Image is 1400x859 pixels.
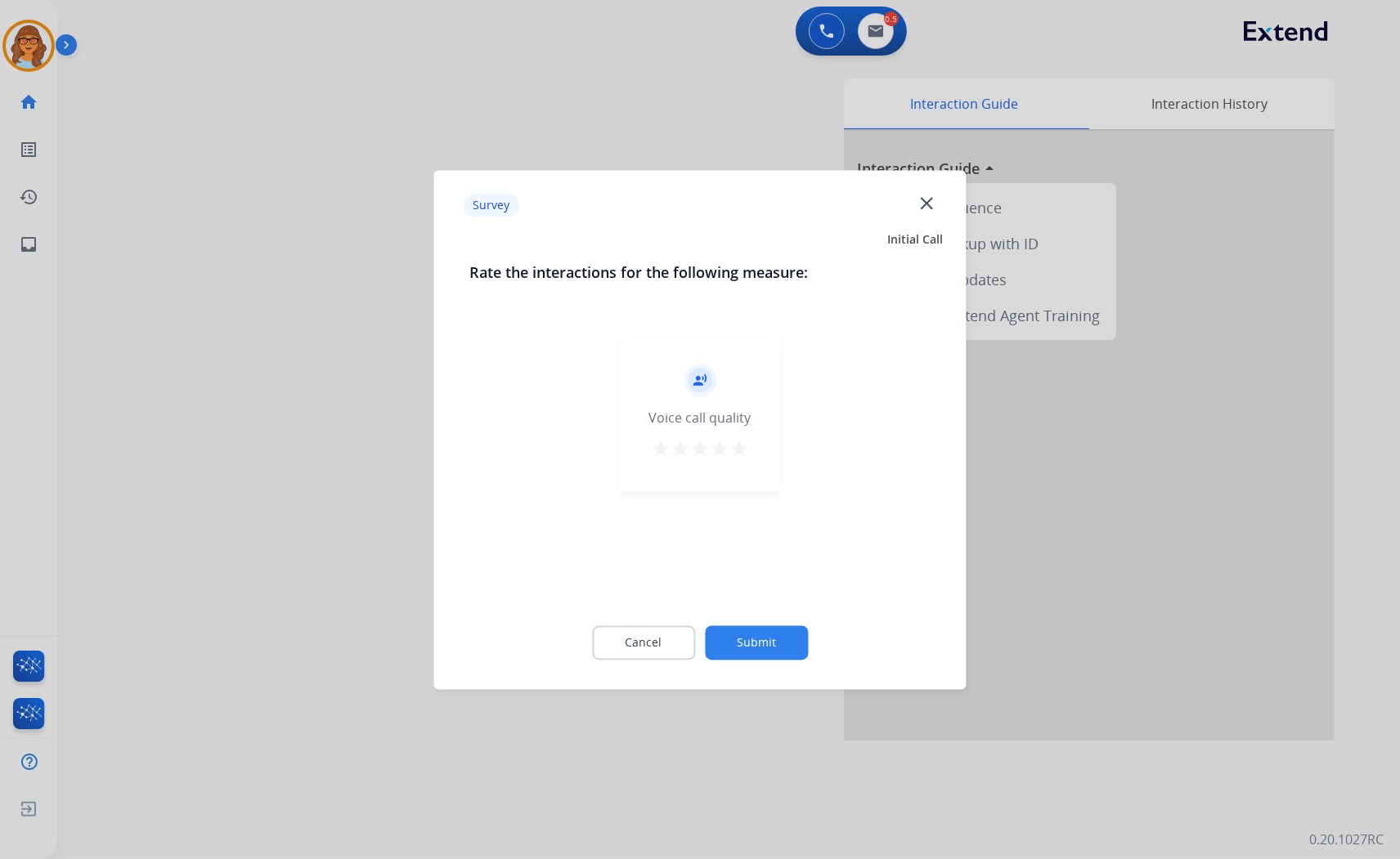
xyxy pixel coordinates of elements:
[651,439,671,459] mat-icon: star
[888,231,944,248] span: Initial Call
[705,625,808,660] button: Submit
[710,439,729,459] mat-icon: star
[592,625,695,660] button: Cancel
[671,439,690,459] mat-icon: star
[1309,830,1384,849] p: 0.20.1027RC
[470,261,931,284] h3: Rate the interactions for the following measure:
[690,439,710,459] mat-icon: star
[729,439,749,459] mat-icon: star
[693,373,707,387] mat-icon: record_voice_over
[649,408,752,427] div: Voice call quality
[916,192,937,213] mat-icon: close
[464,195,520,217] p: Survey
